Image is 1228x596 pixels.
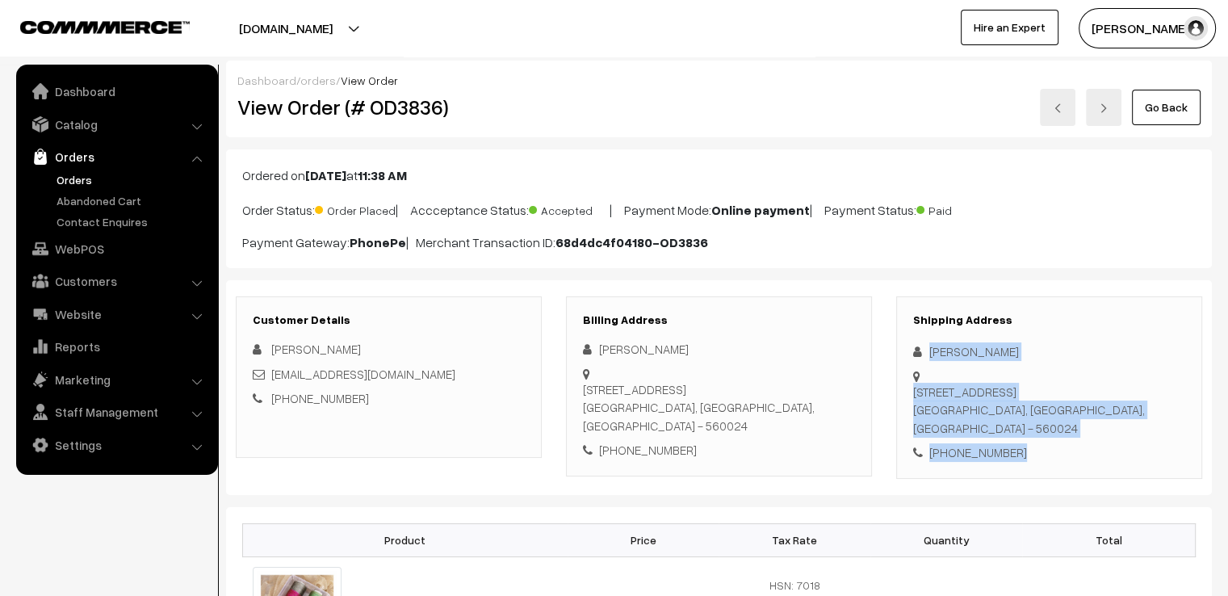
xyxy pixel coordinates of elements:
div: [PHONE_NUMBER] [913,443,1185,462]
a: Catalog [20,110,212,139]
button: [PERSON_NAME] [1079,8,1216,48]
a: [EMAIL_ADDRESS][DOMAIN_NAME] [271,367,455,381]
span: Paid [916,198,997,219]
a: COMMMERCE [20,16,161,36]
h2: View Order (# OD3836) [237,94,543,120]
div: [PERSON_NAME] [913,342,1185,361]
a: Reports [20,332,212,361]
div: [PERSON_NAME] [583,340,855,359]
span: View Order [341,73,398,87]
b: 68d4dc4f04180-OD3836 [555,234,708,250]
a: WebPOS [20,234,212,263]
a: Dashboard [20,77,212,106]
a: Hire an Expert [961,10,1058,45]
a: Settings [20,430,212,460]
th: Price [568,523,719,556]
span: Accepted [529,198,610,219]
b: Online payment [711,202,810,218]
div: [PHONE_NUMBER] [583,441,855,460]
a: Customers [20,267,212,296]
img: left-arrow.png [1053,103,1062,113]
a: Abandoned Cart [52,192,212,209]
b: [DATE] [305,167,346,183]
a: Marketing [20,365,212,394]
th: Product [243,523,568,556]
th: Total [1022,523,1196,556]
span: [PERSON_NAME] [271,342,361,356]
p: Payment Gateway: | Merchant Transaction ID: [242,233,1196,252]
a: Dashboard [237,73,296,87]
h3: Shipping Address [913,313,1185,327]
th: Tax Rate [719,523,870,556]
a: Orders [20,142,212,171]
a: Website [20,300,212,329]
div: [STREET_ADDRESS] [GEOGRAPHIC_DATA], [GEOGRAPHIC_DATA], [GEOGRAPHIC_DATA] - 560024 [913,383,1185,438]
b: 11:38 AM [358,167,407,183]
div: / / [237,72,1201,89]
a: Staff Management [20,397,212,426]
p: Order Status: | Accceptance Status: | Payment Mode: | Payment Status: [242,198,1196,220]
a: orders [300,73,336,87]
b: PhonePe [350,234,406,250]
img: COMMMERCE [20,21,190,33]
img: user [1184,16,1208,40]
a: Go Back [1132,90,1201,125]
h3: Customer Details [253,313,525,327]
p: Ordered on at [242,166,1196,185]
a: Contact Enquires [52,213,212,230]
span: Order Placed [315,198,396,219]
div: [STREET_ADDRESS] [GEOGRAPHIC_DATA], [GEOGRAPHIC_DATA], [GEOGRAPHIC_DATA] - 560024 [583,380,855,435]
img: right-arrow.png [1099,103,1109,113]
h3: Billing Address [583,313,855,327]
th: Quantity [870,523,1022,556]
button: [DOMAIN_NAME] [182,8,389,48]
a: Orders [52,171,212,188]
a: [PHONE_NUMBER] [271,391,369,405]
